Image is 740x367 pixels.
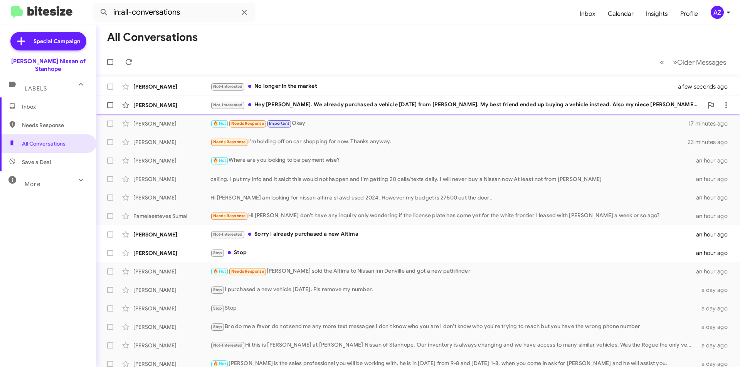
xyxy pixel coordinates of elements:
div: a few seconds ago [688,83,734,90]
span: Needs Response [213,213,246,218]
span: All Conversations [22,140,66,147]
span: Needs Response [22,121,87,129]
span: Older Messages [677,58,726,67]
div: 17 minutes ago [688,120,734,127]
div: an hour ago [696,175,734,183]
span: 🔥 Hot [213,158,226,163]
div: Hi [PERSON_NAME] am looking for nissan altima sl awd used 2024. However my budget is 27500 out th... [210,194,696,201]
span: More [25,181,40,188]
div: [PERSON_NAME] [133,157,210,164]
a: Inbox [573,3,602,25]
div: 23 minutes ago [688,138,734,146]
span: Save a Deal [22,158,51,166]
span: Important [269,121,289,126]
div: Bro do me a favor do not send me any more text messages I don't know who you are I don't know who... [210,322,697,331]
a: Special Campaign [10,32,86,50]
div: a day ago [697,305,734,312]
span: Not-Interested [213,84,243,89]
a: Calendar [602,3,640,25]
div: [PERSON_NAME] [133,342,210,349]
span: 🔥 Hot [213,269,226,274]
div: Hi [PERSON_NAME] don't have any inquiry only wondering if the license plate has come yet for the ... [210,211,696,220]
span: Needs Response [213,139,246,144]
div: No longer in the market [210,82,688,91]
span: 🔥 Hot [213,361,226,366]
h1: All Conversations [107,31,198,44]
div: [PERSON_NAME] [133,286,210,294]
div: [PERSON_NAME] [133,268,210,275]
div: a day ago [697,323,734,331]
div: an hour ago [696,231,734,238]
div: calling. I put my info and it saidt this would not happen and I'm getting 20 calls/texts daily. I... [210,175,696,183]
a: Profile [674,3,704,25]
span: Needs Response [231,269,264,274]
button: Previous [655,54,669,70]
span: Stop [213,306,222,311]
div: Where are you looking to be payment wise? [210,156,696,165]
div: [PERSON_NAME] [133,138,210,146]
div: AZ [711,6,724,19]
div: a day ago [697,342,734,349]
span: 🔥 Hot [213,121,226,126]
span: Labels [25,85,47,92]
a: Insights [640,3,674,25]
div: [PERSON_NAME] [133,101,210,109]
div: [PERSON_NAME] [133,323,210,331]
input: Search [93,3,255,22]
div: Hey [PERSON_NAME]. We already purchased a vehicle [DATE] from [PERSON_NAME]. My best friend ended... [210,101,703,109]
div: [PERSON_NAME] [133,175,210,183]
span: Not-Interested [213,232,243,237]
span: Inbox [22,103,87,111]
span: Not-Interested [213,343,243,348]
div: Stop [210,248,696,257]
span: Special Campaign [34,37,80,45]
div: [PERSON_NAME] [133,194,210,201]
span: Stop [213,324,222,329]
span: Needs Response [231,121,264,126]
span: Stop [213,250,222,255]
button: Next [668,54,731,70]
div: Sorry I already purchased a new Altima [210,230,696,239]
div: I'm holding off on car shopping for now. Thanks anyway. [210,137,688,146]
span: Stop [213,287,222,292]
div: [PERSON_NAME] [133,305,210,312]
div: Pamelaesteves Sumal [133,212,210,220]
div: a day ago [697,286,734,294]
div: an hour ago [696,268,734,275]
div: an hour ago [696,157,734,164]
div: Okay [210,119,688,128]
span: Not-Interested [213,102,243,107]
span: « [660,57,664,67]
nav: Page navigation example [656,54,731,70]
div: [PERSON_NAME] [133,249,210,257]
button: AZ [704,6,732,19]
div: [PERSON_NAME] [133,231,210,238]
div: an hour ago [696,194,734,201]
div: [PERSON_NAME] [133,83,210,90]
div: I purchased a new vehicle [DATE]. Pls remove my number. [210,285,697,294]
div: [PERSON_NAME] sold the Altima to Nissan inn Denville and got a new pathfinder [210,267,696,276]
span: » [673,57,677,67]
div: Stop [210,304,697,313]
div: [PERSON_NAME] [133,120,210,127]
div: an hour ago [696,249,734,257]
div: Hi this is [PERSON_NAME] at [PERSON_NAME] Nissan of Stanhope. Our inventory is always changing an... [210,341,697,350]
div: an hour ago [696,212,734,220]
